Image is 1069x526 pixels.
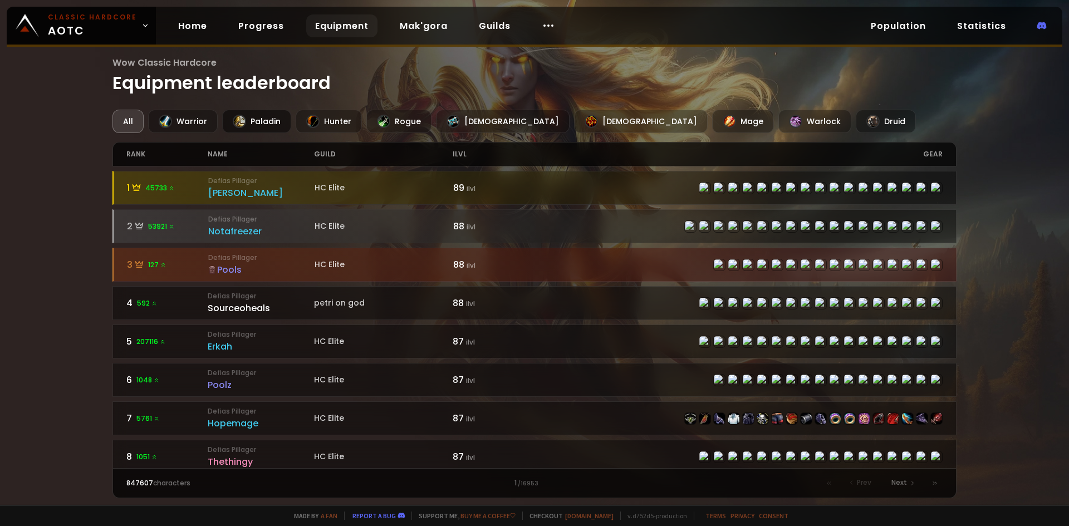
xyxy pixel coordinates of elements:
div: All [112,110,144,133]
span: Support me, [411,512,516,520]
div: HC Elite [314,374,453,386]
div: 88 [453,258,535,272]
a: Buy me a coffee [460,512,516,520]
div: Thethingy [208,455,314,469]
div: HC Elite [314,336,453,347]
div: HC Elite [315,182,453,194]
div: guild [314,142,453,166]
span: 53921 [148,222,175,232]
img: item-22501 [815,413,826,424]
a: Mak'gora [391,14,457,37]
div: 87 [453,450,534,464]
div: Poolz [208,378,314,392]
span: Made by [287,512,337,520]
div: rank [126,142,208,166]
div: gear [534,142,943,166]
div: Druid [856,110,916,133]
div: ilvl [453,142,534,166]
small: ilvl [466,376,475,385]
a: 4592 Defias PillagerSourceohealspetri on god88 ilvlitem-22514item-21712item-22515item-4336item-22... [112,286,957,320]
small: Defias Pillager [208,214,315,224]
div: Pools [208,263,315,277]
small: ilvl [466,337,475,347]
span: 592 [137,298,158,308]
div: HC Elite [315,220,453,232]
a: Population [862,14,935,37]
div: 88 [453,296,534,310]
small: ilvl [466,299,475,308]
small: Defias Pillager [208,445,314,455]
a: 81051 Defias PillagerThethingyHC Elite87 ilvlitem-22428item-21712item-22429item-22425item-21582it... [112,440,957,474]
img: item-22497 [772,413,783,424]
a: 253921 Defias PillagerNotafreezerHC Elite88 ilvlitem-22498item-23057item-22983item-2575item-22496... [112,209,957,243]
span: Wow Classic Hardcore [112,56,957,70]
div: 3 [127,258,209,272]
a: Home [169,14,216,37]
span: 45733 [145,183,175,193]
small: / 16953 [518,479,538,488]
img: item-21597 [916,413,928,424]
a: 5207116 Defias PillagerErkahHC Elite87 ilvlitem-22498item-23057item-22983item-17723item-22496item... [112,325,957,358]
div: name [208,142,314,166]
small: Defias Pillager [208,330,314,340]
div: characters [126,478,331,488]
div: 88 [453,219,535,233]
div: Hopemage [208,416,314,430]
div: 4 [126,296,208,310]
a: 61048 Defias PillagerPoolzHC Elite87 ilvlitem-22506item-22943item-22507item-22504item-22510item-2... [112,363,957,397]
div: Mage [712,110,774,133]
div: petri on god [314,297,453,309]
span: 5761 [136,414,160,424]
img: item-22730 [757,413,768,424]
small: ilvl [467,184,475,193]
div: [DEMOGRAPHIC_DATA] [574,110,708,133]
small: Defias Pillager [208,176,315,186]
img: item-6795 [728,413,739,424]
img: item-22807 [902,413,913,424]
span: v. d752d5 - production [620,512,687,520]
a: Report a bug [352,512,396,520]
a: a fan [321,512,337,520]
span: 127 [148,260,166,270]
a: Classic HardcoreAOTC [7,7,156,45]
div: 5 [126,335,208,348]
a: Equipment [306,14,377,37]
div: Sourceoheals [208,301,314,315]
div: HC Elite [314,412,453,424]
img: item-21608 [699,413,710,424]
small: Defias Pillager [208,368,314,378]
div: Rogue [366,110,431,133]
img: item-23021 [801,413,812,424]
div: 1 [330,478,738,488]
a: Progress [229,14,293,37]
div: 87 [453,335,534,348]
span: 1048 [136,375,160,385]
div: Warrior [148,110,218,133]
img: item-22498 [685,413,696,424]
div: 89 [453,181,535,195]
span: 847607 [126,478,153,488]
span: Checkout [522,512,614,520]
span: AOTC [48,12,137,39]
div: Hunter [296,110,362,133]
a: 75761 Defias PillagerHopemageHC Elite87 ilvlitem-22498item-21608item-22499item-6795item-22496item... [112,401,957,435]
div: 8 [126,450,208,464]
span: 1051 [136,452,158,462]
small: ilvl [467,260,475,270]
div: HC Elite [314,451,453,463]
span: 207116 [136,337,166,347]
a: 3127 Defias PillagerPoolsHC Elite88 ilvlitem-22506item-22943item-22507item-22504item-22510item-22... [112,248,957,282]
div: 87 [453,411,534,425]
div: 7 [126,411,208,425]
img: item-22500 [786,413,797,424]
div: Erkah [208,340,314,353]
div: [PERSON_NAME] [208,186,315,200]
div: 87 [453,373,534,387]
a: Terms [705,512,726,520]
img: item-23025 [844,413,855,424]
small: ilvl [466,453,475,462]
div: Notafreezer [208,224,315,238]
a: Guilds [470,14,519,37]
img: item-22499 [714,413,725,424]
a: Privacy [730,512,754,520]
